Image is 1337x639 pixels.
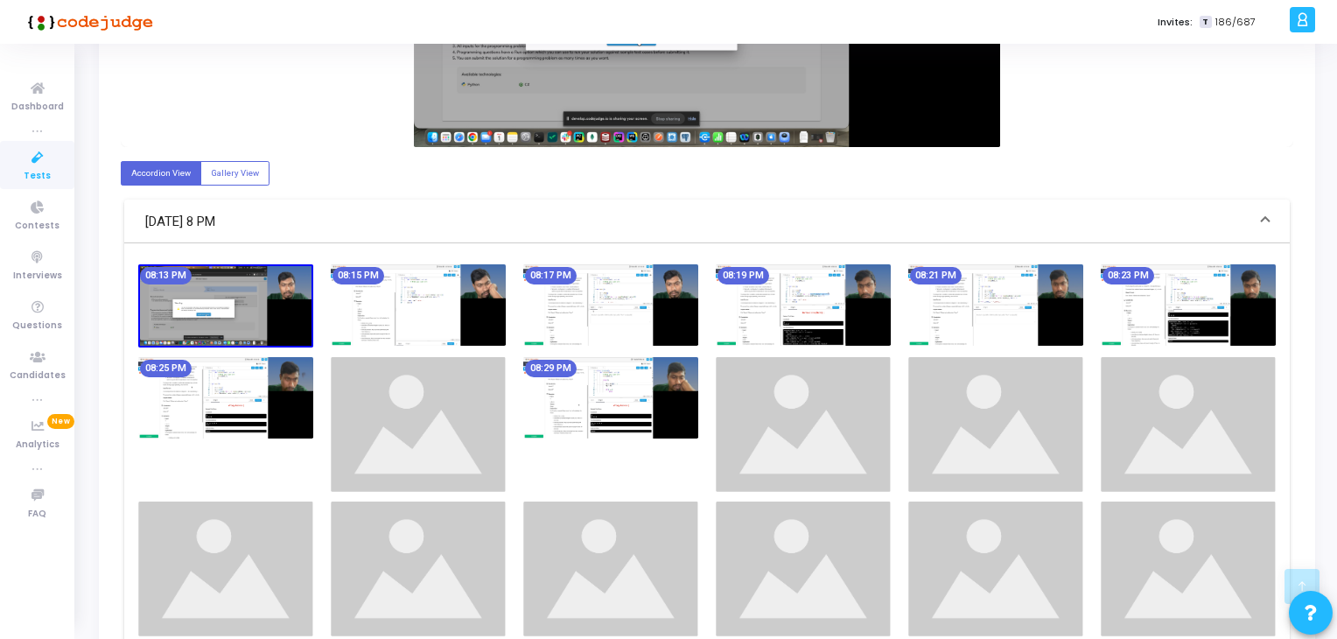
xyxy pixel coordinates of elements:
[140,360,192,377] mat-chip: 08:25 PM
[138,357,313,439] img: screenshot-1759330530429.jpeg
[24,169,51,184] span: Tests
[331,357,506,492] img: image_loading.png
[47,414,74,429] span: New
[11,100,64,115] span: Dashboard
[10,369,66,383] span: Candidates
[523,357,698,439] img: screenshot-1759330770427.jpeg
[332,267,384,284] mat-chip: 08:15 PM
[910,267,962,284] mat-chip: 08:21 PM
[1158,15,1193,30] label: Invites:
[908,502,1083,636] img: image_loading.png
[1101,502,1276,636] img: image_loading.png
[22,4,153,39] img: logo
[523,502,698,636] img: image_loading.png
[140,267,192,284] mat-chip: 08:13 PM
[200,161,269,185] label: Gallery View
[15,219,59,234] span: Contests
[716,502,891,636] img: image_loading.png
[145,212,1248,232] mat-panel-title: [DATE] 8 PM
[908,357,1083,492] img: image_loading.png
[523,264,698,346] img: screenshot-1759330050439.jpeg
[716,264,891,346] img: screenshot-1759330170430.jpeg
[525,267,577,284] mat-chip: 08:17 PM
[28,507,46,522] span: FAQ
[331,502,506,636] img: image_loading.png
[138,264,313,348] img: screenshot-1759329810416.jpeg
[331,264,506,346] img: screenshot-1759329930337.jpeg
[16,438,59,453] span: Analytics
[12,319,62,334] span: Questions
[13,269,62,284] span: Interviews
[908,264,1083,346] img: screenshot-1759330290432.jpeg
[1200,16,1211,29] span: T
[717,267,769,284] mat-chip: 08:19 PM
[1215,15,1256,30] span: 186/687
[138,502,313,636] img: image_loading.png
[1102,267,1154,284] mat-chip: 08:23 PM
[1101,264,1276,346] img: screenshot-1759330410433.jpeg
[124,200,1290,243] mat-expansion-panel-header: [DATE] 8 PM
[121,161,201,185] label: Accordion View
[525,360,577,377] mat-chip: 08:29 PM
[1101,357,1276,492] img: image_loading.png
[716,357,891,492] img: image_loading.png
